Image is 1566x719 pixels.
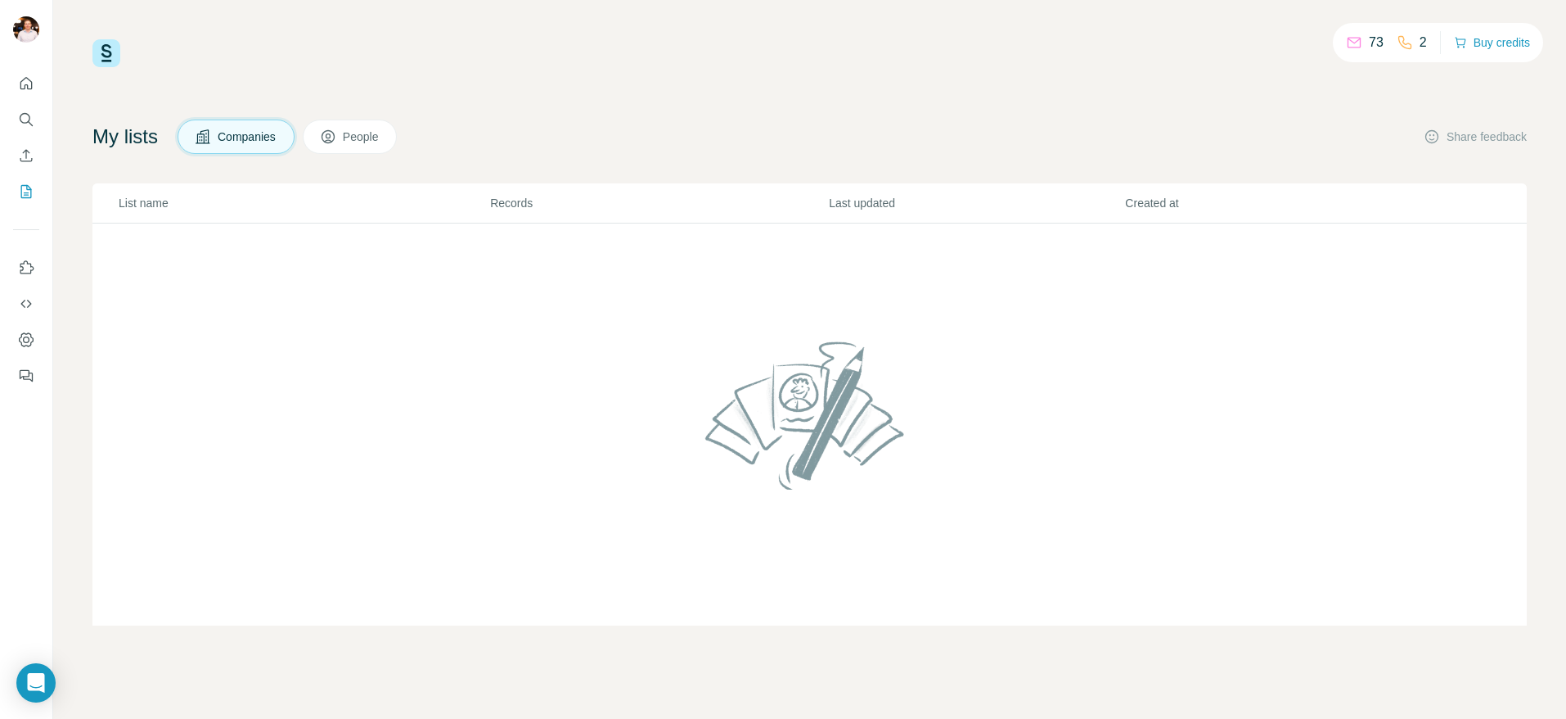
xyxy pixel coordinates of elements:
button: Share feedback [1424,129,1527,145]
span: People [343,129,380,145]
button: My lists [13,177,39,206]
p: 73 [1369,33,1384,52]
p: List name [119,195,488,211]
div: Open Intercom Messenger [16,663,56,703]
p: Records [490,195,827,211]
button: Use Surfe API [13,289,39,319]
button: Search [13,105,39,134]
button: Quick start [13,69,39,98]
p: Created at [1125,195,1420,211]
span: Companies [218,129,277,145]
img: Avatar [13,16,39,43]
button: Feedback [13,361,39,391]
p: 2 [1420,33,1427,52]
button: Buy credits [1454,31,1530,54]
button: Use Surfe on LinkedIn [13,253,39,283]
p: Last updated [829,195,1123,211]
h4: My lists [92,124,158,150]
button: Dashboard [13,325,39,355]
img: No lists found [699,328,921,503]
img: Surfe Logo [92,39,120,67]
button: Enrich CSV [13,141,39,170]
